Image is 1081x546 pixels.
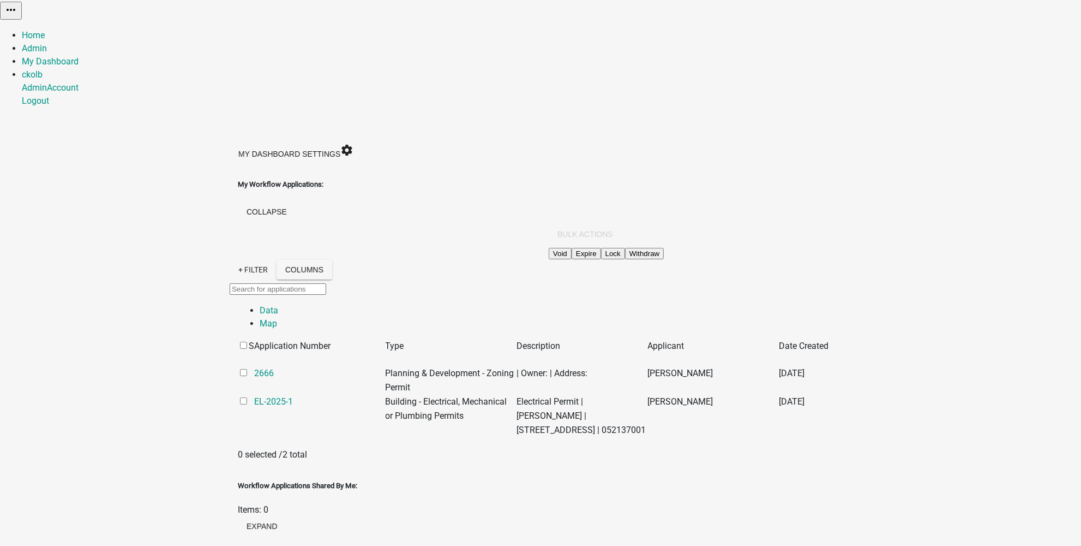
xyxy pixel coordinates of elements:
a: EL-2025-1 [254,396,293,407]
a: + Filter [230,260,277,280]
div: ckolb [22,81,1081,108]
a: Map [260,318,277,329]
i: more_horiz [4,3,17,16]
span: Building - Electrical, Mechanical or Plumbing Permits [386,396,507,421]
input: Search for applications [230,283,326,295]
span: My Dashboard Settings [238,150,340,158]
span: | Owner: | Address: [517,368,587,378]
a: Admin [22,43,47,54]
div: collapse [238,224,843,468]
span: Planning & Development - Zoning Permit [386,368,514,393]
h5: My Workflow Applications: [238,179,843,190]
a: Admin [22,82,47,93]
span: Select [249,341,272,351]
datatable-header-cell: Date Created [779,339,910,353]
div: Bulk Actions [549,247,843,260]
span: Applicant [648,341,684,351]
span: Description [517,341,560,351]
datatable-header-cell: Type [386,339,517,353]
button: Void [549,248,572,259]
datatable-header-cell: Select [238,339,254,353]
button: Expire [572,248,601,259]
span: 0 selected / [238,449,283,460]
button: Withdraw [625,248,664,259]
h5: Workflow Applications Shared By Me: [238,480,843,491]
a: Account [47,82,79,93]
a: Logout [22,96,49,106]
datatable-header-cell: Application Number [254,339,386,353]
button: Bulk Actions [549,224,622,244]
span: Courtney Kolb [648,396,713,407]
span: Date Created [779,341,828,351]
datatable-header-cell: Description [517,339,648,353]
span: 08/25/2025 [779,368,804,378]
span: Electrical Permit | John Jones | 26690 282ND ST | 052137001 [517,396,646,435]
a: Data [260,305,278,316]
span: Application Number [254,341,331,351]
div: Items: 0 [238,503,843,517]
div: 2 total [238,448,843,461]
button: expand [238,517,286,536]
datatable-header-cell: Applicant [648,339,779,353]
i: settings [340,144,353,157]
button: Columns [277,260,332,280]
a: ckolb [22,69,43,80]
a: Home [22,30,45,40]
button: My Dashboard Settingssettings [230,139,362,164]
span: 02/21/2025 [779,396,804,407]
a: 2666 [254,368,274,378]
span: Courtney Kolb [648,368,713,378]
button: collapse [238,202,296,222]
span: Type [386,341,404,351]
a: My Dashboard [22,56,79,67]
button: Lock [601,248,625,259]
